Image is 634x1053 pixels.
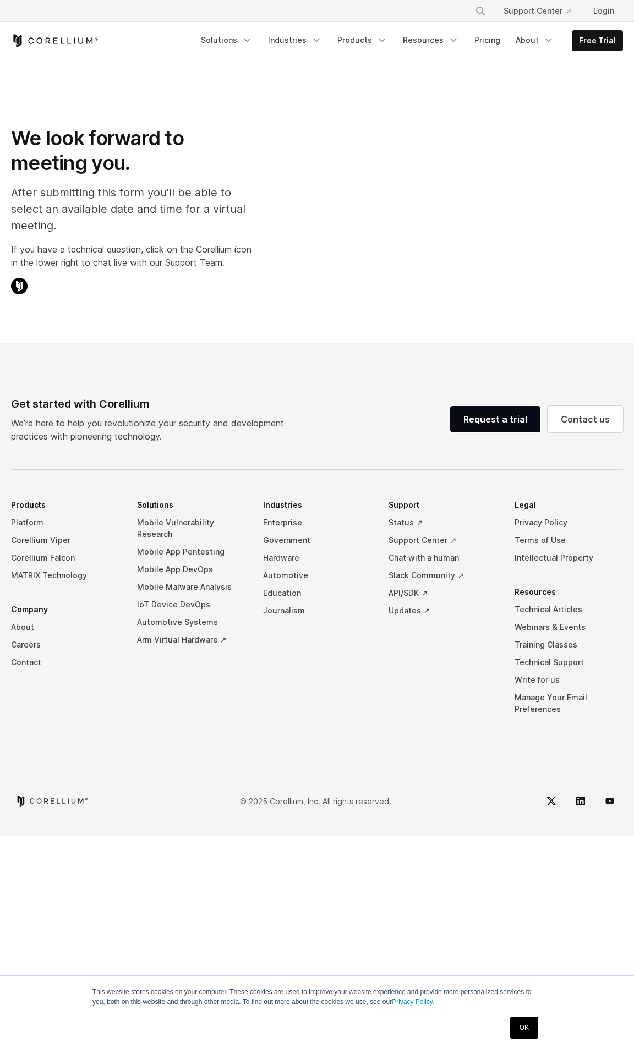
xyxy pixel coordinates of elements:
[11,618,119,636] a: About
[462,1,623,21] div: Navigation Menu
[396,30,466,50] a: Resources
[471,1,490,21] button: Search
[538,788,565,814] a: Twitter
[515,514,623,531] a: Privacy Policy
[137,631,245,649] a: Arm Virtual Hardware ↗
[137,578,245,596] a: Mobile Malware Analysis
[137,543,245,561] a: Mobile App Pentesting
[11,654,119,671] a: Contact
[137,514,245,543] a: Mobile Vulnerability Research
[389,567,497,584] a: Slack Community ↗
[515,601,623,618] a: Technical Articles
[515,671,623,689] a: Write for us
[263,584,371,602] a: Education
[389,514,497,531] a: Status ↗
[515,654,623,671] a: Technical Support
[509,30,561,50] a: About
[263,602,371,619] a: Journalism
[515,618,623,636] a: Webinars & Events
[584,1,623,21] a: Login
[15,796,89,807] a: Corellium home
[137,596,245,613] a: IoT Device DevOps
[11,549,119,567] a: Corellium Falcon
[11,514,119,531] a: Platform
[515,549,623,567] a: Intellectual Property
[389,549,497,567] a: Chat with a human
[392,998,434,1006] a: Privacy Policy.
[137,561,245,578] a: Mobile App DevOps
[515,636,623,654] a: Training Classes
[515,689,623,718] a: Manage Your Email Preferences
[11,243,253,269] p: If you have a technical question, click on the Corellium icon in the lower right to chat live wit...
[11,396,293,412] div: Get started with Corellium
[389,531,497,549] a: Support Center ↗
[137,613,245,631] a: Automotive Systems
[263,531,371,549] a: Government
[389,602,497,619] a: Updates ↗
[194,30,259,50] a: Solutions
[263,514,371,531] a: Enterprise
[389,584,497,602] a: API/SDK ↗
[548,406,623,432] a: Contact us
[11,567,119,584] a: MATRIX Technology
[263,549,371,567] a: Hardware
[11,126,253,175] h1: We look forward to meeting you.
[11,636,119,654] a: Careers
[468,30,507,50] a: Pricing
[510,1017,538,1039] a: OK
[450,406,540,432] a: Request a trial
[11,416,293,443] p: We’re here to help you revolutionize your security and development practices with pioneering tech...
[331,30,394,50] a: Products
[240,796,391,807] p: © 2025 Corellium, Inc. All rights reserved.
[11,496,623,734] div: Navigation Menu
[495,1,580,21] a: Support Center
[11,34,99,47] a: Corellium Home
[515,531,623,549] a: Terms of Use
[11,278,28,294] img: Corellium Chat Icon
[263,567,371,584] a: Automotive
[572,31,622,51] a: Free Trial
[567,788,594,814] a: LinkedIn
[261,30,329,50] a: Industries
[11,184,253,234] p: After submitting this form you'll be able to select an available date and time for a virtual meet...
[11,531,119,549] a: Corellium Viper
[194,30,623,51] div: Navigation Menu
[597,788,623,814] a: YouTube
[92,987,542,1007] p: This website stores cookies on your computer. These cookies are used to improve your website expe...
